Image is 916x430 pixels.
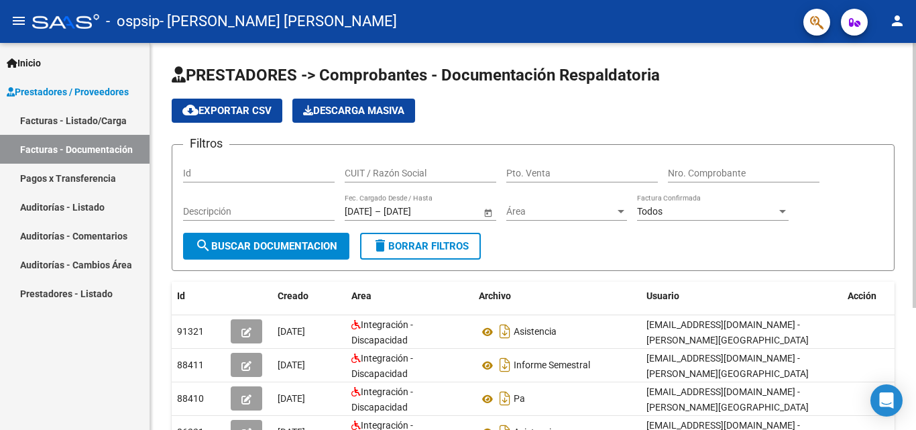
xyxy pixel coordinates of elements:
datatable-header-cell: Usuario [641,282,842,311]
span: Inicio [7,56,41,70]
mat-icon: cloud_download [182,102,198,118]
span: Prestadores / Proveedores [7,85,129,99]
span: Área [506,206,615,217]
span: [DATE] [278,326,305,337]
span: Pa [514,394,525,405]
datatable-header-cell: Id [172,282,225,311]
button: Buscar Documentacion [183,233,349,260]
mat-icon: search [195,237,211,254]
span: Exportar CSV [182,105,272,117]
span: Informe Semestral [514,360,590,371]
mat-icon: menu [11,13,27,29]
span: 91321 [177,326,204,337]
i: Descargar documento [496,354,514,376]
span: - ospsip [106,7,160,36]
datatable-header-cell: Area [346,282,473,311]
span: [DATE] [278,360,305,370]
i: Descargar documento [496,388,514,409]
span: Usuario [646,290,679,301]
span: Integración - Discapacidad [351,353,413,379]
input: Fecha fin [384,206,449,217]
i: Descargar documento [496,321,514,342]
span: Todos [637,206,663,217]
app-download-masive: Descarga masiva de comprobantes (adjuntos) [292,99,415,123]
span: – [375,206,381,217]
span: Archivo [479,290,511,301]
span: [EMAIL_ADDRESS][DOMAIN_NAME] - [PERSON_NAME][GEOGRAPHIC_DATA][PERSON_NAME] - [646,319,809,361]
span: Integración - Discapacidad [351,386,413,413]
datatable-header-cell: Acción [842,282,909,311]
button: Borrar Filtros [360,233,481,260]
button: Exportar CSV [172,99,282,123]
span: Id [177,290,185,301]
span: - [PERSON_NAME] [PERSON_NAME] [160,7,397,36]
span: Asistencia [514,327,557,337]
datatable-header-cell: Creado [272,282,346,311]
span: Area [351,290,371,301]
span: 88411 [177,360,204,370]
span: 88410 [177,393,204,404]
span: [EMAIL_ADDRESS][DOMAIN_NAME] - [PERSON_NAME][GEOGRAPHIC_DATA][PERSON_NAME] - [646,353,809,394]
mat-icon: person [889,13,905,29]
span: PRESTADORES -> Comprobantes - Documentación Respaldatoria [172,66,660,85]
span: Descarga Masiva [303,105,404,117]
span: Creado [278,290,308,301]
h3: Filtros [183,134,229,153]
mat-icon: delete [372,237,388,254]
span: [EMAIL_ADDRESS][DOMAIN_NAME] - [PERSON_NAME][GEOGRAPHIC_DATA][PERSON_NAME] - [646,386,809,428]
button: Open calendar [481,205,495,219]
span: [DATE] [278,393,305,404]
input: Fecha inicio [345,206,372,217]
datatable-header-cell: Archivo [473,282,641,311]
span: Borrar Filtros [372,240,469,252]
span: Integración - Discapacidad [351,319,413,345]
span: Acción [848,290,876,301]
button: Descarga Masiva [292,99,415,123]
span: Buscar Documentacion [195,240,337,252]
div: Open Intercom Messenger [870,384,903,417]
